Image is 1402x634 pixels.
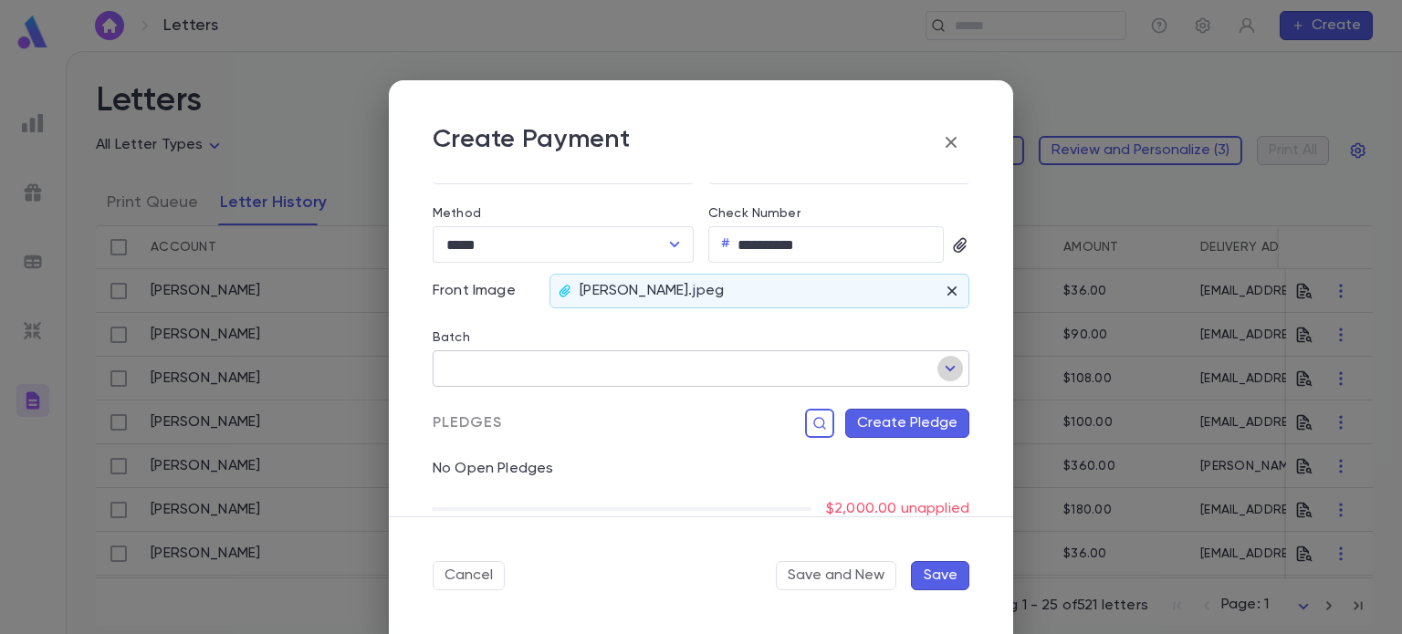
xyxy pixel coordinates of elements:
p: Create Payment [433,124,630,161]
span: Pledges [433,414,502,432]
button: Save [911,561,969,590]
button: Save and New [776,561,896,590]
button: Open [937,356,963,381]
p: $2,000.00 unapplied [826,500,969,518]
p: # [721,235,730,254]
button: Cancel [433,561,505,590]
button: Create Pledge [845,409,969,438]
label: Batch [433,330,470,345]
label: Check Number [708,206,800,221]
div: [PERSON_NAME].jpeg [549,274,969,308]
div: No Open Pledges [418,438,969,478]
button: Open [662,232,687,257]
p: Front Image [433,282,539,300]
label: Method [433,206,481,221]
